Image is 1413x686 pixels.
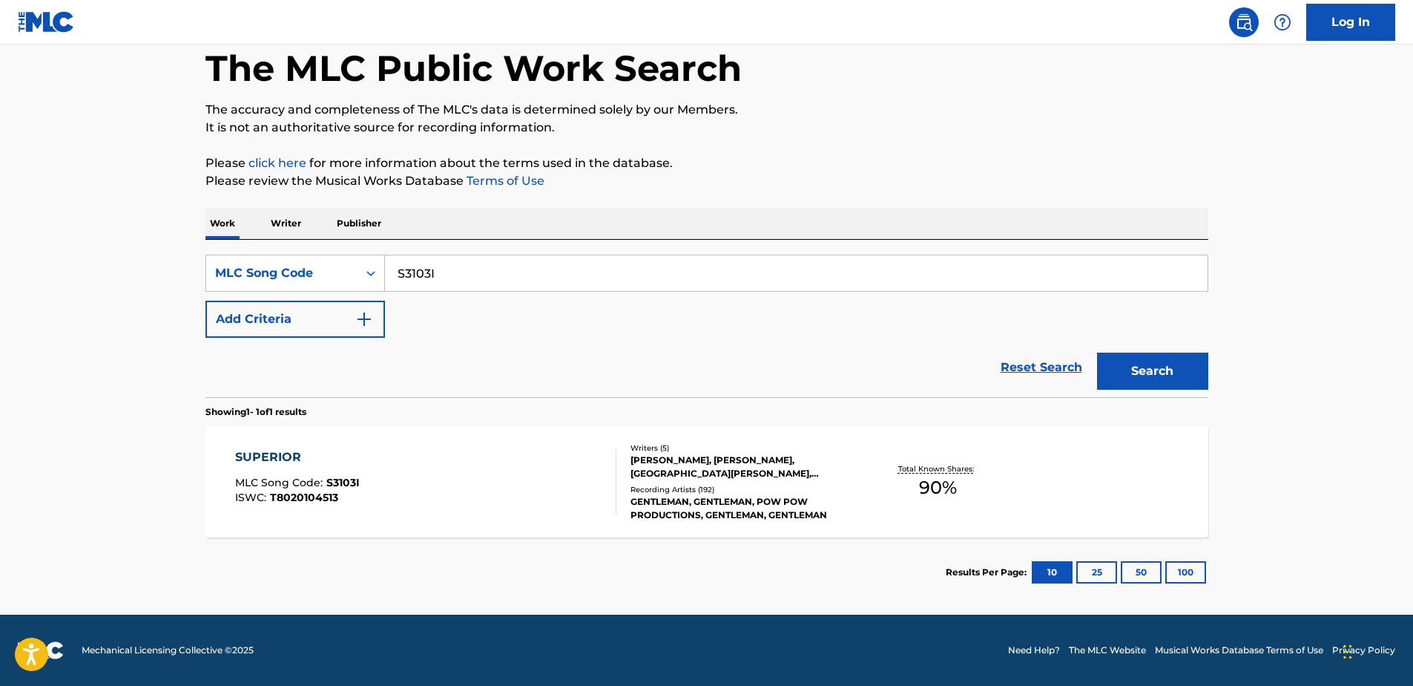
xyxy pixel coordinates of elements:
button: 25 [1076,561,1117,584]
img: 9d2ae6d4665cec9f34b9.svg [355,310,373,328]
a: SUPERIORMLC Song Code:S3103IISWC:T8020104513Writers (5)[PERSON_NAME], [PERSON_NAME], [GEOGRAPHIC_... [205,426,1208,538]
div: SUPERIOR [235,448,360,466]
span: 90 % [919,474,957,501]
a: click here [248,156,306,170]
div: MLC Song Code [215,264,349,282]
span: ISWC : [235,491,270,504]
p: Results Per Page: [946,566,1030,579]
img: help [1274,13,1291,31]
iframe: Chat Widget [1339,615,1413,686]
p: Writer [266,208,306,239]
button: Add Criteria [205,301,385,338]
button: Search [1097,353,1208,390]
a: Log In [1306,4,1395,41]
button: 100 [1165,561,1206,584]
p: The accuracy and completeness of The MLC's data is determined solely by our Members. [205,101,1208,119]
p: Publisher [332,208,386,239]
a: Musical Works Database Terms of Use [1155,644,1323,657]
div: Recording Artists ( 192 ) [630,484,854,495]
img: search [1235,13,1253,31]
p: Total Known Shares: [898,463,978,474]
p: Please for more information about the terms used in the database. [205,154,1208,172]
div: GENTLEMAN, GENTLEMAN, POW POW PRODUCTIONS, GENTLEMAN, GENTLEMAN [630,495,854,522]
div: Help [1268,7,1297,37]
a: Terms of Use [464,174,544,188]
button: 50 [1121,561,1162,584]
img: logo [18,641,64,659]
div: [PERSON_NAME], [PERSON_NAME], [GEOGRAPHIC_DATA][PERSON_NAME], [PERSON_NAME] [630,454,854,480]
a: The MLC Website [1069,644,1146,657]
p: It is not an authoritative source for recording information. [205,119,1208,137]
p: Please review the Musical Works Database [205,172,1208,190]
a: Need Help? [1008,644,1060,657]
a: Privacy Policy [1332,644,1395,657]
p: Work [205,208,240,239]
a: Reset Search [993,351,1090,384]
span: Mechanical Licensing Collective © 2025 [82,644,254,657]
h1: The MLC Public Work Search [205,46,742,91]
form: Search Form [205,255,1208,397]
span: MLC Song Code : [235,476,326,489]
img: MLC Logo [18,11,75,33]
div: Writers ( 5 ) [630,442,854,454]
span: S3103I [326,476,360,489]
span: T8020104513 [270,491,338,504]
div: Drag [1343,630,1352,674]
a: Public Search [1229,7,1259,37]
p: Showing 1 - 1 of 1 results [205,405,306,419]
button: 10 [1032,561,1073,584]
